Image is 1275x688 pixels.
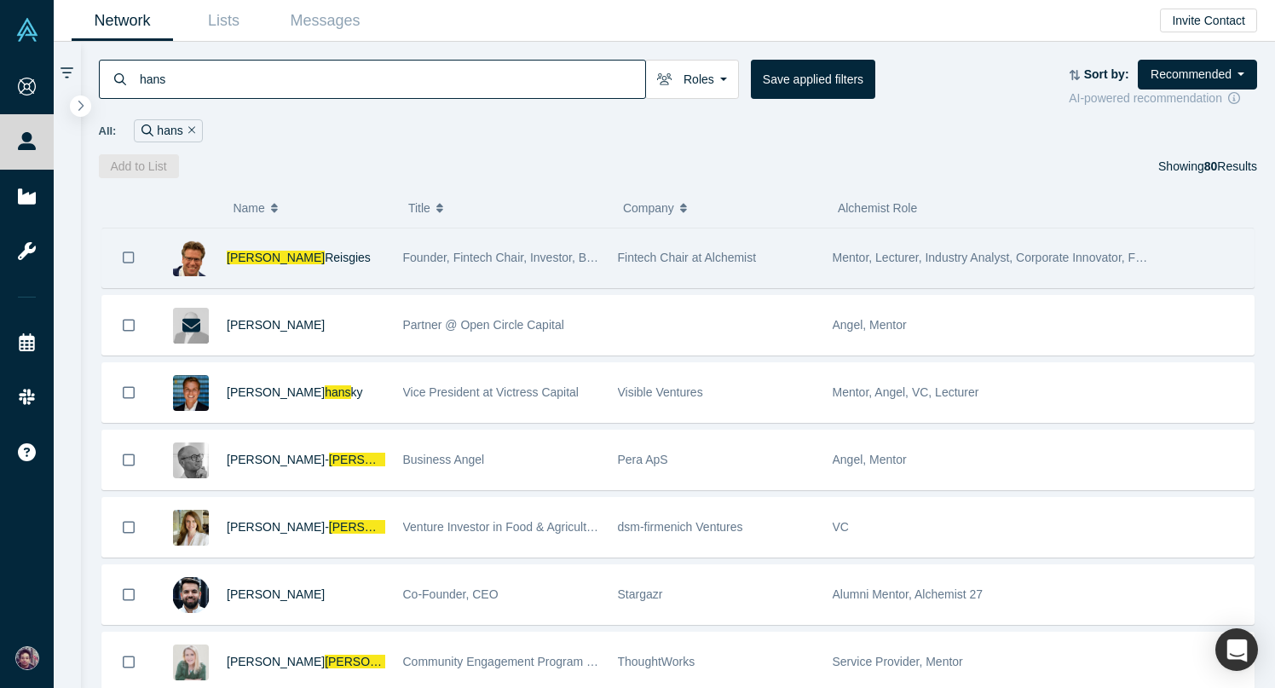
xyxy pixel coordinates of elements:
a: [PERSON_NAME]-[PERSON_NAME] [227,520,441,534]
span: [PERSON_NAME] [227,385,325,399]
span: [PERSON_NAME] [227,251,325,264]
div: AI-powered recommendation [1069,90,1257,107]
a: [PERSON_NAME]Reisgies [227,251,371,264]
button: Remove Filter [183,121,196,141]
button: Bookmark [102,565,155,624]
span: [PERSON_NAME]- [227,453,329,466]
span: Partner @ Open Circle Capital [403,318,564,332]
button: Roles [645,60,739,99]
strong: 80 [1204,159,1218,173]
span: [PERSON_NAME] [329,453,427,466]
img: Yuriy Dovzhansky's Profile Image [173,375,209,411]
span: Results [1204,159,1257,173]
div: hans [134,119,203,142]
a: [PERSON_NAME][PERSON_NAME] [227,655,436,668]
img: Jesper Hart-Hansen's Profile Image [173,442,209,478]
span: Community Engagement Program Manager [403,655,634,668]
span: Pera ApS [618,453,668,466]
span: Angel, Mentor [833,318,907,332]
span: VC [833,520,849,534]
span: dsm-firmenich Ventures [618,520,743,534]
span: Mentor, Angel, VC, Lecturer [833,385,979,399]
img: Amanda Donohue-Hansen's Profile Image [173,510,209,546]
button: Bookmark [102,363,155,422]
a: Lists [173,1,274,41]
input: Search by name, title, company, summary, expertise, investment criteria or topics of focus [138,59,645,99]
span: Alumni Mentor, Alchemist 27 [833,587,984,601]
span: ThoughtWorks [618,655,695,668]
span: [PERSON_NAME] [329,520,427,534]
span: Service Provider, Mentor [833,655,963,668]
a: [PERSON_NAME] [227,587,325,601]
span: hans [325,385,350,399]
span: [PERSON_NAME] [227,655,325,668]
span: Founder, Fintech Chair, Investor, Board Advisor [403,251,653,264]
a: Messages [274,1,376,41]
button: Title [408,190,605,226]
button: Name [233,190,390,226]
span: Vice President at Victress Capital [403,385,579,399]
span: Co-Founder, CEO [403,587,499,601]
span: Visible Ventures [618,385,703,399]
span: Stargazr [618,587,663,601]
button: Bookmark [102,296,155,355]
button: Recommended [1138,60,1257,90]
img: Hans Reisgies's Profile Image [173,240,209,276]
span: All: [99,123,117,140]
span: Reisgies [325,251,371,264]
span: Fintech Chair at Alchemist [618,251,757,264]
span: Mentor, Lecturer, Industry Analyst, Corporate Innovator, Faculty, Partner, Angel [833,251,1248,264]
span: Alchemist Role [838,201,917,215]
span: Venture Investor in Food & Agriculture [403,520,604,534]
span: Company [623,190,674,226]
span: Title [408,190,430,226]
a: [PERSON_NAME]hansky [227,385,363,399]
span: [PERSON_NAME] [325,655,423,668]
button: Save applied filters [751,60,875,99]
button: Bookmark [102,498,155,557]
span: ky [351,385,363,399]
button: Invite Contact [1160,9,1257,32]
img: Upinder Singh's Account [15,646,39,670]
div: Showing [1158,154,1257,178]
a: [PERSON_NAME]-[PERSON_NAME] [227,453,441,466]
span: [PERSON_NAME]- [227,520,329,534]
span: Name [233,190,264,226]
strong: Sort by: [1084,67,1129,81]
button: Bookmark [102,228,155,287]
button: Add to List [99,154,179,178]
img: Alchemist Vault Logo [15,18,39,42]
span: Angel, Mentor [833,453,907,466]
img: Rafi Wadan's Profile Image [173,577,209,613]
button: Company [623,190,820,226]
a: [PERSON_NAME] [227,318,325,332]
span: Business Angel [403,453,485,466]
button: Bookmark [102,431,155,489]
img: Holly Hansen's Profile Image [173,645,209,680]
a: Network [72,1,173,41]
